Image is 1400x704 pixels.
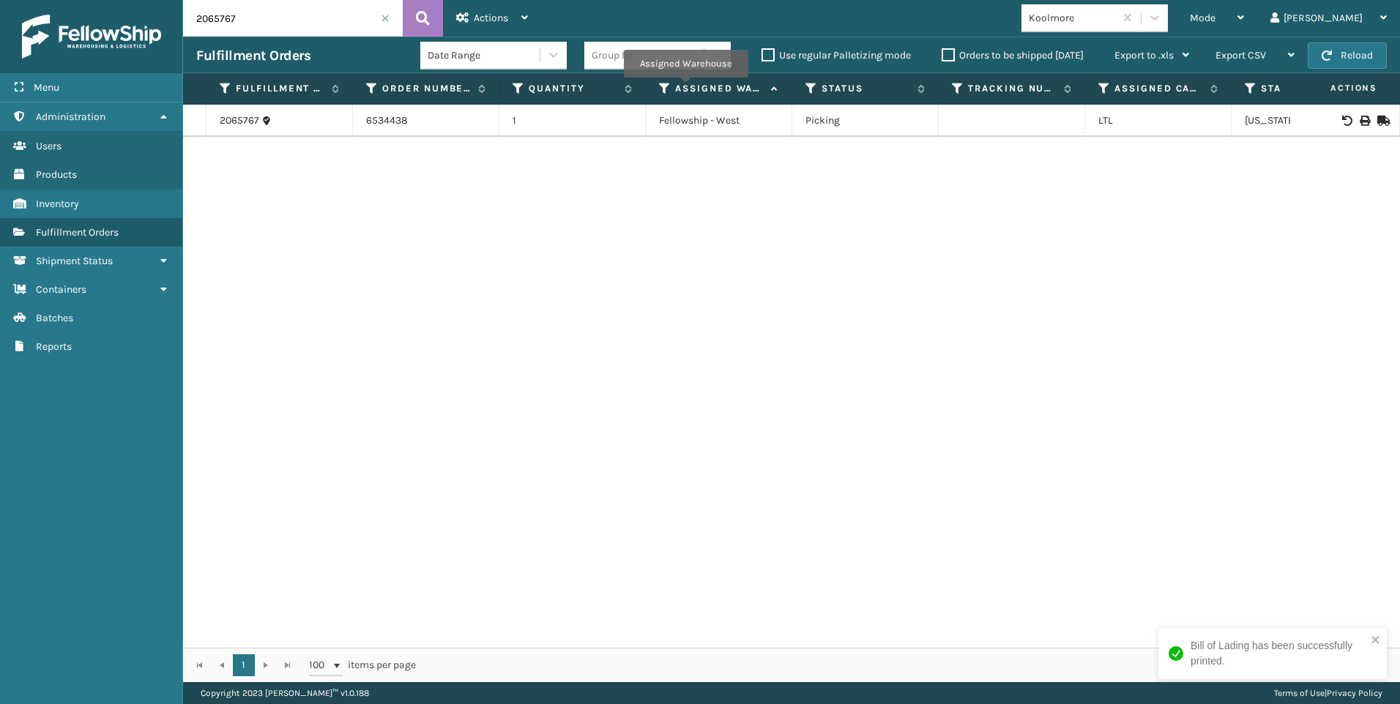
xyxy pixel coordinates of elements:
span: items per page [309,654,416,676]
a: 2065767 [220,113,259,128]
label: Assigned Warehouse [675,82,764,95]
label: State [1261,82,1349,95]
td: [US_STATE] [1232,105,1378,137]
td: Fellowship - West [646,105,792,137]
span: Products [36,168,77,181]
label: Quantity [529,82,617,95]
td: 6534438 [353,105,499,137]
i: Mark as Shipped [1377,116,1386,126]
div: 1 - 1 of 1 items [436,658,1384,673]
span: Containers [36,283,86,296]
td: Picking [792,105,939,137]
h3: Fulfillment Orders [196,47,310,64]
span: Batches [36,312,73,324]
button: close [1371,634,1381,648]
span: Export CSV [1215,49,1266,61]
div: Date Range [428,48,541,63]
div: Bill of Lading has been successfully printed. [1191,638,1366,669]
label: Orders to be shipped [DATE] [942,49,1084,61]
i: Void BOL [1342,116,1351,126]
span: Menu [34,81,59,94]
div: Group by [592,48,633,63]
img: logo [22,15,161,59]
span: Shipment Status [36,255,113,267]
p: Copyright 2023 [PERSON_NAME]™ v 1.0.188 [201,682,369,704]
div: Koolmore [1029,10,1116,26]
span: Fulfillment Orders [36,226,119,239]
span: Reports [36,340,72,353]
a: 1 [233,654,255,676]
span: Actions [1284,76,1386,100]
label: Fulfillment Order Id [236,82,324,95]
label: Assigned Carrier Service [1114,82,1203,95]
label: Tracking Number [968,82,1057,95]
span: Export to .xls [1114,49,1174,61]
span: Users [36,140,62,152]
span: Inventory [36,198,79,210]
td: LTL [1085,105,1232,137]
label: Use regular Palletizing mode [762,49,911,61]
span: Administration [36,111,105,123]
td: 1 [499,105,646,137]
button: Reload [1308,42,1387,69]
span: Actions [474,12,508,24]
i: Print BOL [1360,116,1369,126]
label: Status [822,82,910,95]
label: Order Number [382,82,471,95]
span: 100 [309,658,331,673]
span: Mode [1190,12,1215,24]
